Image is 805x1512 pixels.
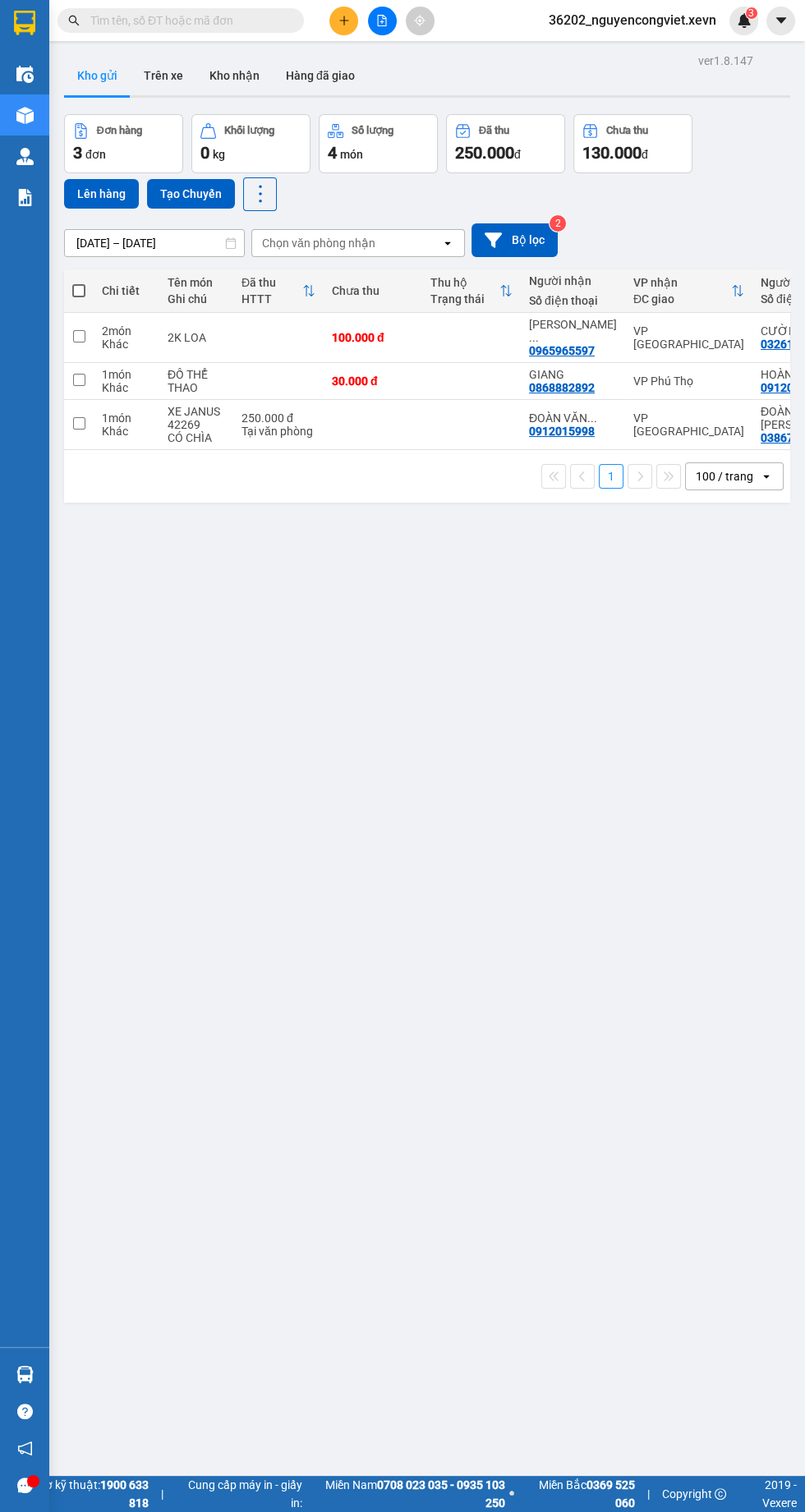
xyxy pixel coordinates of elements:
button: Chưa thu130.000đ [573,114,692,173]
span: đ [642,148,648,161]
div: 100 / trang [696,468,753,485]
button: Tạo Chuyến [147,179,235,209]
span: ⚪️ [509,1491,514,1497]
button: Đơn hàng3đơn [64,114,183,173]
span: Cung cấp máy in - giấy in: [176,1476,302,1512]
div: 250.000 đ [241,411,315,425]
div: Chi tiết [102,284,151,297]
div: Người nhận [529,274,617,287]
div: Khác [102,425,151,438]
span: 0 [200,143,209,163]
div: Chưa thu [606,125,648,136]
span: search [68,15,80,26]
span: Miền Nam [306,1476,505,1512]
div: Ghi chú [168,292,225,306]
button: Hàng đã giao [273,56,368,95]
svg: open [760,470,773,483]
th: Toggle SortBy [625,269,752,313]
div: 0965965597 [529,344,595,357]
span: copyright [715,1488,726,1500]
th: Toggle SortBy [233,269,324,313]
div: GIANG [529,368,617,381]
span: caret-down [774,13,789,28]
div: Khác [102,381,151,394]
button: plus [329,7,358,35]
div: Đã thu [479,125,509,136]
img: warehouse-icon [16,66,34,83]
div: 1 món [102,411,151,425]
button: Kho gửi [64,56,131,95]
strong: 0708 023 035 - 0935 103 250 [377,1478,505,1510]
img: warehouse-icon [16,107,34,124]
div: Tại văn phòng [241,425,315,438]
span: kg [213,148,225,161]
button: Đã thu250.000đ [446,114,565,173]
span: đ [514,148,521,161]
input: Tìm tên, số ĐT hoặc mã đơn [90,11,284,30]
div: VP nhận [633,276,731,289]
button: caret-down [766,7,795,35]
span: món [340,148,363,161]
div: 0912015998 [529,425,595,438]
input: Select a date range. [65,230,244,256]
div: 1 món [102,368,151,381]
span: | [161,1485,163,1503]
div: Số lượng [352,125,393,136]
span: notification [17,1441,33,1456]
div: Khác [102,338,151,351]
button: Số lượng4món [319,114,438,173]
img: warehouse-icon [16,148,34,165]
span: 4 [328,143,337,163]
div: Khối lượng [224,125,274,136]
div: Chưa thu [332,284,414,297]
span: message [17,1478,33,1493]
div: Đơn hàng [97,125,142,136]
div: Thu hộ [430,276,499,289]
strong: 1900 633 818 [100,1478,149,1510]
button: Bộ lọc [471,223,558,257]
sup: 2 [550,215,566,232]
div: VP [GEOGRAPHIC_DATA] [633,411,744,438]
div: ĐC giao [633,292,731,306]
div: 0868882892 [529,381,595,394]
img: icon-new-feature [737,13,752,28]
div: 100.000 đ [332,331,414,344]
strong: 0369 525 060 [586,1478,635,1510]
span: plus [338,15,350,26]
img: logo-vxr [14,11,35,35]
span: ... [586,411,596,425]
span: question-circle [17,1404,33,1419]
span: Miền Bắc [518,1476,635,1512]
div: ĐỒ THỂ THAO [168,368,225,394]
button: file-add [368,7,397,35]
svg: open [441,237,454,250]
div: HTTT [241,292,302,306]
div: XE JANUS 42269 [168,405,225,431]
sup: 3 [746,7,757,19]
div: CÓ CHÌA [168,431,225,444]
span: aim [414,15,425,26]
div: 30.000 đ [332,375,414,388]
div: VP [GEOGRAPHIC_DATA] [633,324,744,351]
th: Toggle SortBy [422,269,521,313]
div: Chọn văn phòng nhận [262,235,375,251]
div: Số điện thoại [529,294,617,307]
img: solution-icon [16,189,34,206]
div: ver 1.8.147 [698,52,753,70]
div: Tên món [168,276,225,289]
span: file-add [376,15,388,26]
div: 2K LOA [168,331,225,344]
button: Khối lượng0kg [191,114,310,173]
div: TRẦN VĂN TIẾN [529,318,617,344]
button: 1 [599,464,623,489]
span: đơn [85,148,106,161]
button: Lên hàng [64,179,139,209]
span: 250.000 [455,143,514,163]
div: VP Phú Thọ [633,375,744,388]
span: 3 [73,143,82,163]
img: warehouse-icon [16,1366,34,1383]
div: 2 món [102,324,151,338]
div: Trạng thái [430,292,499,306]
button: Kho nhận [196,56,273,95]
button: Trên xe [131,56,196,95]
